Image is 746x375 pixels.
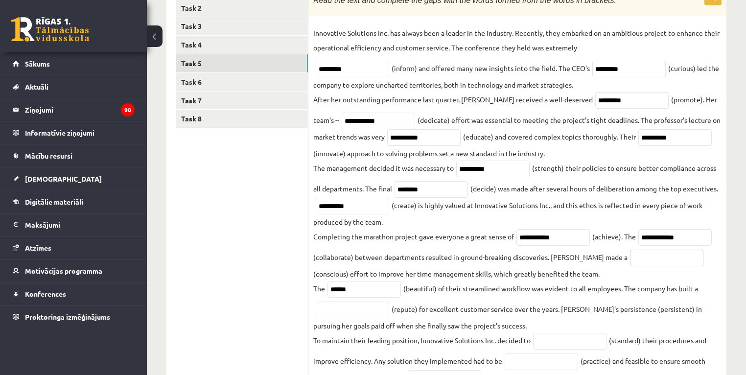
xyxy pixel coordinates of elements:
[25,151,72,160] span: Mācību resursi
[25,174,102,183] span: [DEMOGRAPHIC_DATA]
[176,54,308,72] a: Task 5
[13,213,135,236] a: Maksājumi
[313,229,514,244] p: Completing the marathon project gave everyone a great sense of
[25,289,66,298] span: Konferences
[13,121,135,144] a: Informatīvie ziņojumi
[11,17,89,42] a: Rīgas 1. Tālmācības vidusskola
[25,82,48,91] span: Aktuāli
[313,161,454,175] p: The management decided it was necessary to
[176,73,308,91] a: Task 6
[13,75,135,98] a: Aktuāli
[313,281,325,296] p: The
[25,197,83,206] span: Digitālie materiāli
[176,36,308,54] a: Task 4
[13,98,135,121] a: Ziņojumi90
[25,266,102,275] span: Motivācijas programma
[313,25,722,55] p: Innovative Solutions Inc. has always been a leader in the industry. Recently, they embarked on an...
[13,259,135,282] a: Motivācijas programma
[313,333,531,348] p: To maintain their leading position, Innovative Solutions Inc. decided to
[25,59,50,68] span: Sākums
[13,282,135,305] a: Konferences
[25,312,110,321] span: Proktoringa izmēģinājums
[25,121,135,144] legend: Informatīvie ziņojumi
[176,110,308,128] a: Task 8
[121,103,135,117] i: 90
[25,243,51,252] span: Atzīmes
[176,17,308,35] a: Task 3
[25,213,135,236] legend: Maksājumi
[13,190,135,213] a: Digitālie materiāli
[313,92,593,107] p: After her outstanding performance last quarter, [PERSON_NAME] received a well-deserved
[13,167,135,190] a: [DEMOGRAPHIC_DATA]
[176,92,308,110] a: Task 7
[13,236,135,259] a: Atzīmes
[13,144,135,167] a: Mācību resursi
[13,305,135,328] a: Proktoringa izmēģinājums
[25,98,135,121] legend: Ziņojumi
[13,52,135,75] a: Sākums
